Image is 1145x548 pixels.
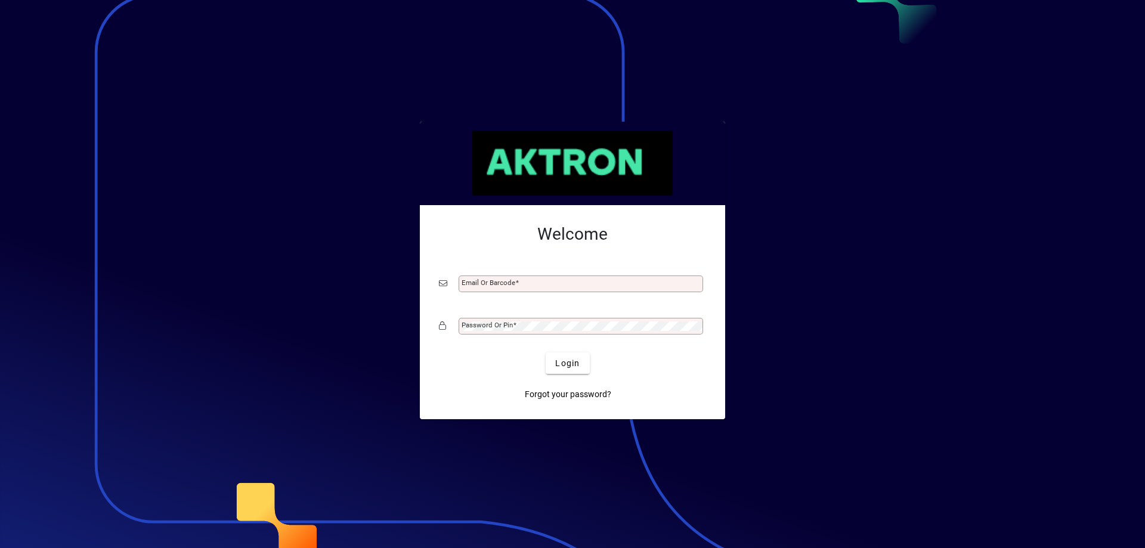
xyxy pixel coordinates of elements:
a: Forgot your password? [520,383,616,405]
span: Login [555,357,580,370]
h2: Welcome [439,224,706,244]
button: Login [546,352,589,374]
span: Forgot your password? [525,388,611,401]
mat-label: Password or Pin [462,321,513,329]
mat-label: Email or Barcode [462,278,515,287]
